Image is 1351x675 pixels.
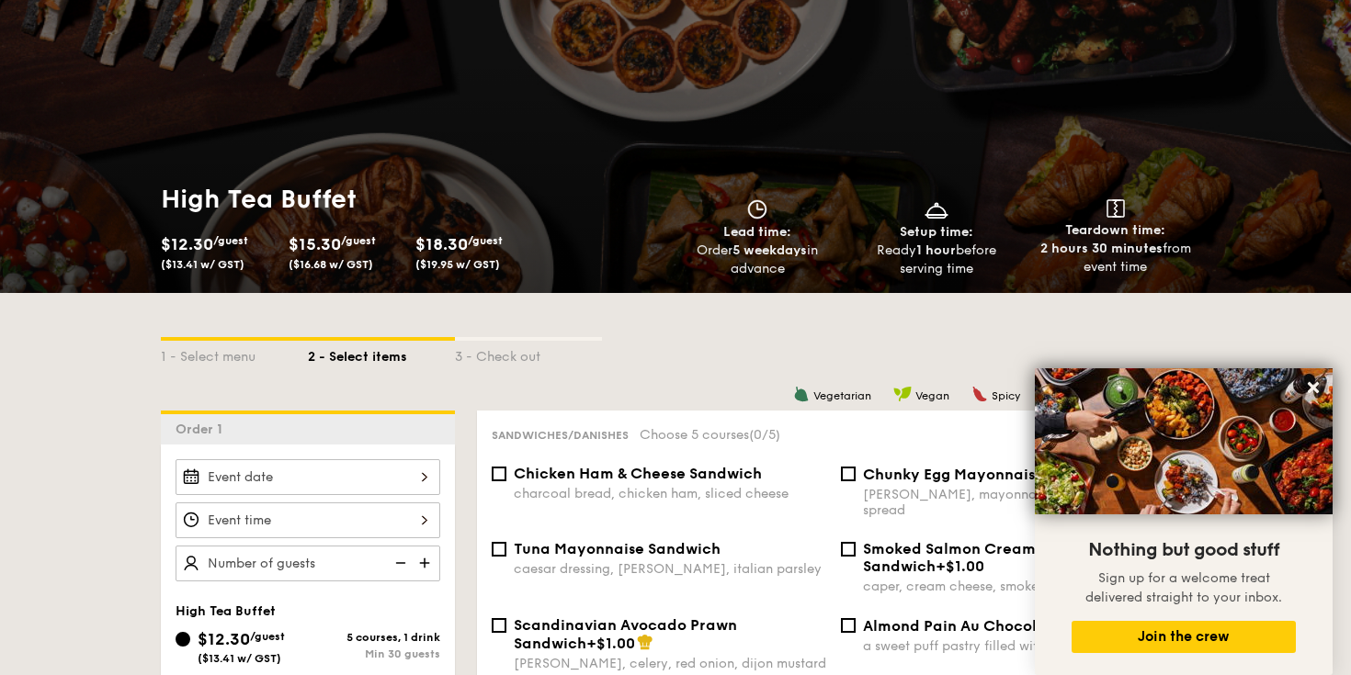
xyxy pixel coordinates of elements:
input: Number of guests [176,546,440,581]
img: icon-vegan.f8ff3823.svg [893,386,912,402]
span: Lead time: [723,224,791,240]
div: [PERSON_NAME], mayonnaise, chunky egg spread [863,487,1175,518]
span: /guest [250,630,285,643]
div: Order in advance [675,242,840,278]
div: Min 30 guests [308,647,440,660]
span: ($19.95 w/ GST) [415,258,500,271]
h1: High Tea Buffet [161,183,668,216]
strong: 2 hours 30 minutes [1040,241,1163,256]
span: Chunky Egg Mayonnaise Sandwich [863,466,1120,483]
button: Join the crew [1072,621,1296,653]
span: Smoked Salmon Cream Cheese Sandwich [863,540,1095,575]
div: from event time [1033,240,1198,276]
input: Smoked Salmon Cream Cheese Sandwich+$1.00caper, cream cheese, smoked salmon [841,542,856,557]
span: Scandinavian Avocado Prawn Sandwich [514,616,737,652]
input: Chicken Ham & Cheese Sandwichcharcoal bread, chicken ham, sliced cheese [492,467,506,481]
div: 2 - Select items [308,341,455,366]
input: Scandinavian Avocado Prawn Sandwich+$1.00[PERSON_NAME], celery, red onion, dijon mustard [492,618,506,633]
strong: 1 hour [916,242,956,258]
span: High Tea Buffet [176,603,276,619]
span: /guest [213,234,248,247]
img: icon-teardown.65201eee.svg [1107,199,1125,218]
span: ($16.68 w/ GST) [289,258,373,271]
strong: 5 weekdays [732,242,807,258]
div: caper, cream cheese, smoked salmon [863,579,1175,594]
div: 1 - Select menu [161,341,308,366]
div: Ready before serving time [855,242,1019,278]
input: Tuna Mayonnaise Sandwichcaesar dressing, [PERSON_NAME], italian parsley [492,542,506,557]
span: Sign up for a welcome treat delivered straight to your inbox. [1085,570,1282,605]
div: caesar dressing, [PERSON_NAME], italian parsley [514,561,826,577]
span: $12.30 [198,629,250,649]
img: icon-clock.2db775ea.svg [744,199,771,219]
span: Spicy [992,389,1020,402]
span: +$1.00 [586,635,635,652]
button: Close [1299,373,1328,402]
input: Almond Pain Au Chocolat Croissanta sweet puff pastry filled with dark chocolate [841,618,856,633]
span: Order 1 [176,422,230,437]
span: Nothing but good stuff [1088,539,1279,561]
img: icon-chef-hat.a58ddaea.svg [637,634,653,650]
img: icon-add.58712e84.svg [413,546,440,580]
span: Chicken Ham & Cheese Sandwich [514,465,762,482]
div: charcoal bread, chicken ham, sliced cheese [514,486,826,501]
input: Chunky Egg Mayonnaise Sandwich[PERSON_NAME], mayonnaise, chunky egg spread [841,467,856,481]
span: $18.30 [415,234,468,254]
span: Almond Pain Au Chocolat Croissant [863,617,1126,635]
span: Teardown time: [1065,222,1165,238]
span: Choose 5 courses [640,427,780,443]
div: [PERSON_NAME], celery, red onion, dijon mustard [514,656,826,671]
div: a sweet puff pastry filled with dark chocolate [863,638,1175,654]
span: $15.30 [289,234,341,254]
input: Event time [176,502,440,538]
span: /guest [341,234,376,247]
div: 5 courses, 1 drink [308,631,440,644]
span: $12.30 [161,234,213,254]
input: $12.30/guest($13.41 w/ GST)5 courses, 1 drinkMin 30 guests [176,632,190,647]
span: /guest [468,234,503,247]
div: 3 - Check out [455,341,602,366]
span: (0/5) [749,427,780,443]
input: Event date [176,459,440,495]
img: DSC07876-Edit02-Large.jpeg [1035,368,1333,514]
img: icon-dish.430c3a2e.svg [923,199,950,219]
img: icon-reduce.1d2dbef1.svg [385,546,413,580]
span: ($13.41 w/ GST) [198,652,281,665]
span: Tuna Mayonnaise Sandwich [514,540,721,557]
span: Vegan [915,389,949,402]
img: icon-spicy.37a8142b.svg [971,386,988,402]
span: Vegetarian [813,389,871,402]
img: icon-vegetarian.fe4039eb.svg [793,386,810,402]
span: +$1.00 [936,557,984,575]
span: Sandwiches/Danishes [492,429,629,442]
span: Setup time: [900,224,973,240]
span: ($13.41 w/ GST) [161,258,244,271]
